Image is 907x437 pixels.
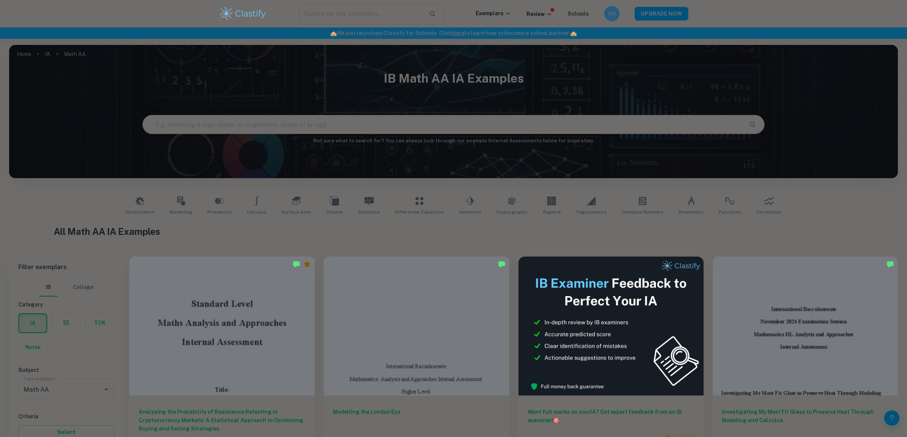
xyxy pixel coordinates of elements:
[64,50,86,58] p: Math AA
[17,49,31,59] a: Home
[496,209,527,215] span: Cryptography
[299,3,423,24] input: Search for any exemplars...
[553,417,560,423] span: 🎯
[52,314,80,332] button: EE
[333,408,500,433] h6: Modelling the London Eye
[247,209,266,215] span: Calculus
[125,209,154,215] span: Optimization
[395,209,444,215] span: Differential Equations
[45,49,50,59] a: IA
[39,278,58,297] button: IB
[9,137,898,145] h6: Not sure what to search for? You can always look through our example Internal Assessments below f...
[19,314,46,332] button: IA
[498,260,505,268] img: Marked
[884,410,899,426] button: Help and Feedback
[24,375,55,382] label: Type a subject
[86,314,114,332] button: TOK
[39,278,93,297] div: Filter type choice
[18,366,114,374] h6: Subject
[143,114,743,135] input: E.g. modelling a logo, player arrangements, shape of an egg...
[282,209,311,215] span: Surface Area
[568,11,589,17] a: Schools
[886,260,894,268] img: Marked
[358,209,380,215] span: Statistics
[576,209,606,215] span: Trigonometry
[170,209,192,215] span: Modelling
[453,30,464,36] a: here
[746,118,759,131] button: Search
[2,29,905,37] h6: We just launched Clastify for Schools. Click to learn how to become a school partner.
[476,9,511,18] p: Exemplars
[607,10,616,18] h6: AH
[9,100,898,109] p: Type a search phrase to find the most relevant Math AA IA examples for you
[622,209,664,215] span: Complex Numbers
[528,408,694,424] h6: Want full marks on your IA ? Get expert feedback from an IB examiner!
[756,209,782,215] span: Correlation
[518,257,704,396] img: Thumbnail
[459,209,481,215] span: Geometry
[9,257,123,278] h6: Filter exemplars
[330,30,337,36] span: 🏫
[18,412,114,421] h6: Criteria
[139,408,306,433] h6: Analysing the Probability of Resistance Retesting in Cryptocurrency Markets: A Statistical Approa...
[719,209,741,215] span: Functions
[19,338,47,356] button: Notes
[18,300,114,309] h6: Category
[219,6,267,21] img: Clastify logo
[326,209,343,215] span: Volume
[73,278,93,297] button: College
[542,209,561,215] span: Algebra
[526,10,552,18] p: Review
[604,6,619,21] button: AH
[722,408,889,433] h6: Investigating My Most Fit Glass to Preserve Heat Through Modeling and Calculus
[303,260,311,268] div: Premium
[101,384,112,395] button: Open
[679,209,704,215] span: Kinematics
[9,66,898,91] h1: IB Math AA IA examples
[570,30,577,36] span: 🏫
[635,7,688,21] button: UPGRADE NOW
[54,225,854,238] h1: All Math AA IA Examples
[293,260,300,268] img: Marked
[207,209,232,215] span: Probability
